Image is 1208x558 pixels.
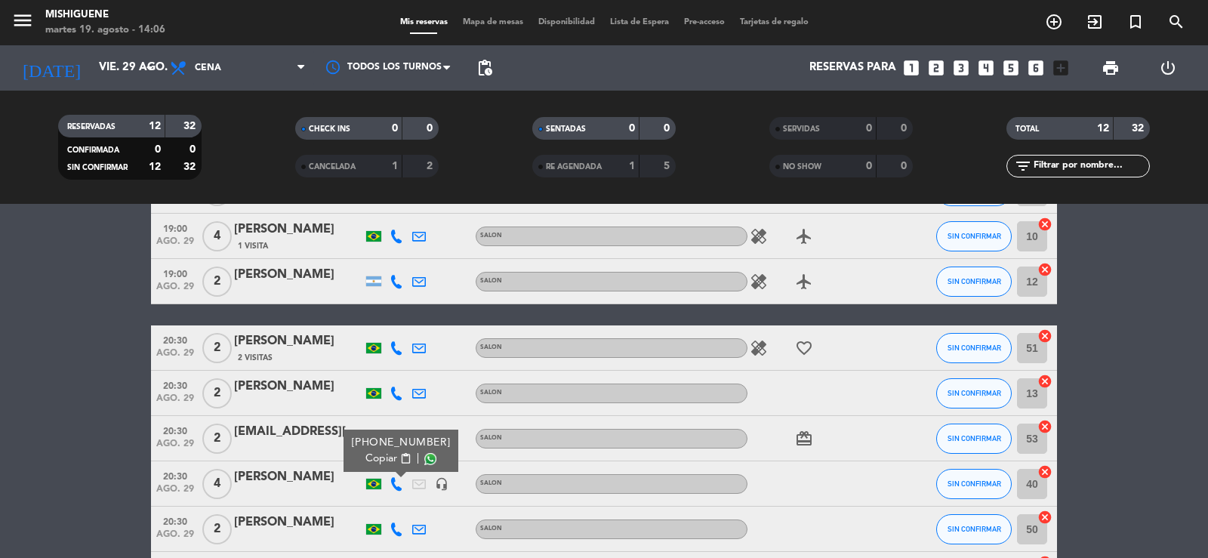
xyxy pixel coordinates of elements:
i: cancel [1037,217,1052,232]
strong: 12 [1097,123,1109,134]
span: ago. 29 [156,439,194,456]
span: SALON [480,344,502,350]
span: CANCELADA [309,163,356,171]
span: SALON [480,278,502,284]
span: SIN CONFIRMAR [948,525,1001,533]
span: SIN CONFIRMAR [948,344,1001,352]
div: [PERSON_NAME] [234,331,362,351]
i: healing [750,273,768,291]
span: 20:30 [156,512,194,529]
span: ago. 29 [156,393,194,411]
span: 2 [202,424,232,454]
div: [PERSON_NAME] [234,467,362,487]
strong: 0 [190,144,199,155]
span: 19:00 [156,264,194,282]
i: add_circle_outline [1045,13,1063,31]
i: cancel [1037,262,1052,277]
i: exit_to_app [1086,13,1104,31]
i: looks_two [926,58,946,78]
strong: 2 [427,161,436,171]
strong: 0 [901,161,910,171]
span: ago. 29 [156,529,194,547]
i: airplanemode_active [795,273,813,291]
span: TOTAL [1015,125,1039,133]
span: ago. 29 [156,348,194,365]
span: CONFIRMADA [67,146,119,154]
i: looks_6 [1026,58,1046,78]
div: [PERSON_NAME] [234,513,362,532]
i: power_settings_new [1159,59,1177,77]
span: 1 Visita [238,240,268,252]
span: SIN CONFIRMAR [948,277,1001,285]
span: SIN CONFIRMAR [948,479,1001,488]
strong: 0 [392,123,398,134]
span: SALON [480,480,502,486]
i: looks_5 [1001,58,1021,78]
span: 20:30 [156,421,194,439]
span: SIN CONFIRMAR [67,164,128,171]
span: | [417,451,420,467]
span: 2 Visitas [238,352,273,364]
i: airplanemode_active [795,227,813,245]
i: card_giftcard [795,430,813,448]
span: Tarjetas de regalo [732,18,816,26]
i: healing [750,339,768,357]
span: pending_actions [476,59,494,77]
span: Mis reservas [393,18,455,26]
span: Cena [195,63,221,73]
span: SIN CONFIRMAR [948,434,1001,442]
span: 2 [202,514,232,544]
i: cancel [1037,510,1052,525]
span: RE AGENDADA [546,163,602,171]
i: cancel [1037,374,1052,389]
span: 4 [202,469,232,499]
span: Lista de Espera [602,18,676,26]
div: [PERSON_NAME] [234,220,362,239]
i: arrow_drop_down [140,59,159,77]
span: Copiar [365,451,397,467]
span: 19:00 [156,219,194,236]
strong: 0 [664,123,673,134]
i: looks_4 [976,58,996,78]
strong: 0 [866,161,872,171]
span: SALON [480,233,502,239]
strong: 1 [392,161,398,171]
i: cancel [1037,328,1052,344]
strong: 1 [629,161,635,171]
i: filter_list [1014,157,1032,175]
span: SERVIDAS [783,125,820,133]
button: Copiarcontent_paste [365,451,411,467]
strong: 0 [629,123,635,134]
span: RESERVADAS [67,123,116,131]
span: Reservas para [809,61,896,75]
span: ago. 29 [156,236,194,254]
div: LOG OUT [1139,45,1197,91]
input: Filtrar por nombre... [1032,158,1149,174]
span: 20:30 [156,467,194,484]
strong: 32 [183,162,199,172]
i: add_box [1051,58,1071,78]
span: SIN CONFIRMAR [948,232,1001,240]
i: cancel [1037,464,1052,479]
button: SIN CONFIRMAR [936,333,1012,363]
span: SIN CONFIRMAR [948,389,1001,397]
span: CHECK INS [309,125,350,133]
strong: 32 [183,121,199,131]
span: Pre-acceso [676,18,732,26]
button: SIN CONFIRMAR [936,378,1012,408]
strong: 12 [149,121,161,131]
div: [PERSON_NAME] [234,377,362,396]
button: SIN CONFIRMAR [936,424,1012,454]
span: SALON [480,435,502,441]
i: healing [750,227,768,245]
span: 2 [202,267,232,297]
i: menu [11,9,34,32]
span: print [1102,59,1120,77]
span: 20:30 [156,331,194,348]
span: 20:30 [156,376,194,393]
button: SIN CONFIRMAR [936,267,1012,297]
i: looks_3 [951,58,971,78]
i: [DATE] [11,51,91,85]
strong: 0 [427,123,436,134]
div: [EMAIL_ADDRESS][DOMAIN_NAME] [234,422,362,442]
